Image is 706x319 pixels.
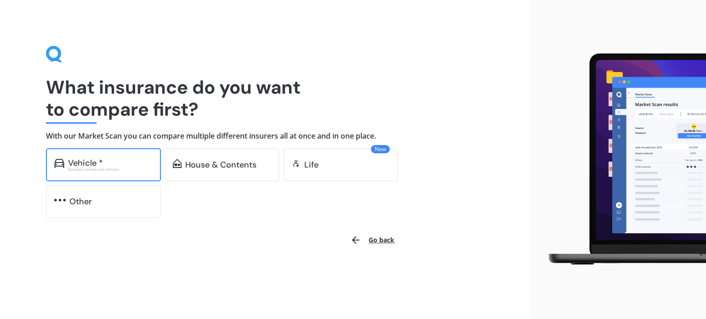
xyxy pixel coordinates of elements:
div: Life [304,160,319,169]
img: laptop.webp [537,49,706,270]
h4: With our Market Scan you can compare multiple different insurers all at once and in one place. [46,131,484,141]
div: Excludes commercial vehicles [68,168,153,171]
div: Other [69,197,92,206]
div: House & Contents [185,160,256,169]
button: Go back [345,229,400,251]
span: New [371,145,390,153]
h1: What insurance do you want to compare first? [46,76,484,120]
img: other.81dba5aafe580aa69f38.svg [54,196,66,205]
div: Vehicle * [68,158,103,168]
img: home-and-contents.b802091223b8502ef2dd.svg [173,159,182,168]
img: life.f720d6a2d7cdcd3ad642.svg [291,159,301,168]
img: car.f15378c7a67c060ca3f3.svg [54,159,64,168]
